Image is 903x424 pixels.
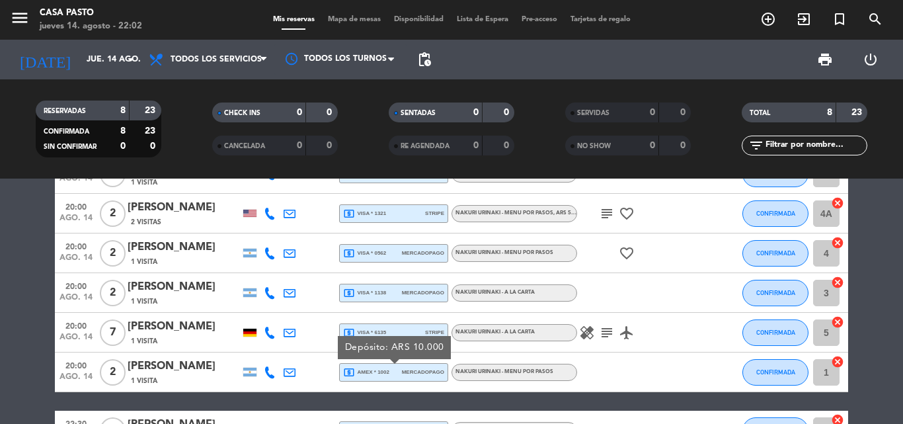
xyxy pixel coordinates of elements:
span: ago. 14 [59,253,93,269]
i: menu [10,8,30,28]
button: CONFIRMADA [742,319,808,346]
strong: 0 [120,142,126,151]
span: 2 [100,200,126,227]
span: Lista de Espera [450,16,515,23]
strong: 0 [473,108,479,117]
i: exit_to_app [796,11,812,27]
i: local_atm [343,366,355,378]
strong: 23 [851,108,865,117]
span: 2 [100,240,126,267]
span: pending_actions [416,52,432,67]
span: 7 [100,319,126,346]
span: NAKURI URINAKI - A LA CARTA [455,290,535,295]
strong: 23 [145,126,158,136]
i: search [867,11,883,27]
span: visa * 6135 [343,327,386,339]
i: [DATE] [10,45,80,74]
span: NO SHOW [577,143,611,149]
span: Mis reservas [266,16,321,23]
span: TOTAL [750,110,770,116]
i: cancel [831,236,844,249]
span: visa * 1321 [343,208,386,220]
i: cancel [831,276,844,289]
span: 1 Visita [131,376,157,386]
div: Depósito: ARS 10.000 [338,336,451,359]
span: Pre-acceso [515,16,564,23]
button: CONFIRMADA [742,200,808,227]
span: amex * 1002 [343,366,389,378]
strong: 0 [150,142,158,151]
span: mercadopago [402,249,444,257]
span: NAKURI URINAKI - A LA CARTA [455,329,535,335]
span: 1 Visita [131,177,157,188]
button: CONFIRMADA [742,359,808,386]
button: menu [10,8,30,32]
i: filter_list [748,138,764,153]
span: stripe [425,209,444,218]
span: CHECK INS [224,110,260,116]
span: SERVIDAS [577,110,609,116]
i: favorite_border [619,206,635,222]
i: cancel [831,355,844,368]
div: jueves 14. agosto - 22:02 [40,20,142,33]
span: RE AGENDADA [401,143,450,149]
span: Mapa de mesas [321,16,387,23]
i: add_circle_outline [760,11,776,27]
strong: 0 [504,141,512,150]
i: local_atm [343,208,355,220]
span: CANCELADA [224,143,265,149]
strong: 0 [297,108,302,117]
i: local_atm [343,287,355,299]
span: NAKURI URINAKI - MENU POR PASOS [455,369,553,374]
span: stripe [425,328,444,337]
span: CONFIRMADA [44,128,89,135]
span: 1 Visita [131,296,157,307]
span: 2 [100,359,126,386]
i: cancel [831,196,844,210]
span: , ARS 50000 [553,210,584,216]
div: [PERSON_NAME] [128,239,240,256]
span: 20:00 [59,318,93,333]
strong: 0 [504,108,512,117]
strong: 0 [297,141,302,150]
i: subject [599,325,615,341]
i: local_atm [343,327,355,339]
span: CONFIRMADA [756,249,795,257]
div: [PERSON_NAME] [128,318,240,335]
i: cancel [831,316,844,329]
strong: 0 [327,141,334,150]
strong: 8 [120,126,126,136]
i: healing [579,325,595,341]
span: ago. 14 [59,214,93,229]
span: CONFIRMADA [756,289,795,296]
strong: 0 [473,141,479,150]
span: Todos los servicios [171,55,262,64]
span: RESERVADAS [44,108,86,114]
span: CONFIRMADA [756,210,795,217]
span: ago. 14 [59,174,93,189]
span: print [817,52,833,67]
i: power_settings_new [863,52,879,67]
i: favorite_border [619,245,635,261]
strong: 0 [680,108,688,117]
i: airplanemode_active [619,325,635,341]
i: local_atm [343,247,355,259]
span: 20:00 [59,198,93,214]
input: Filtrar por nombre... [764,138,867,153]
strong: 0 [327,108,334,117]
span: SIN CONFIRMAR [44,144,97,150]
strong: 0 [650,141,655,150]
div: [PERSON_NAME] [128,199,240,216]
span: mercadopago [402,288,444,297]
span: visa * 0562 [343,247,386,259]
span: SENTADAS [401,110,436,116]
span: Tarjetas de regalo [564,16,637,23]
span: 20:00 [59,278,93,293]
strong: 8 [120,106,126,115]
i: arrow_drop_down [123,52,139,67]
span: NAKURI URINAKI - MENU POR PASOS [455,250,553,255]
strong: 0 [680,141,688,150]
div: Casa Pasto [40,7,142,20]
span: 1 Visita [131,257,157,267]
div: [PERSON_NAME] [128,358,240,375]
